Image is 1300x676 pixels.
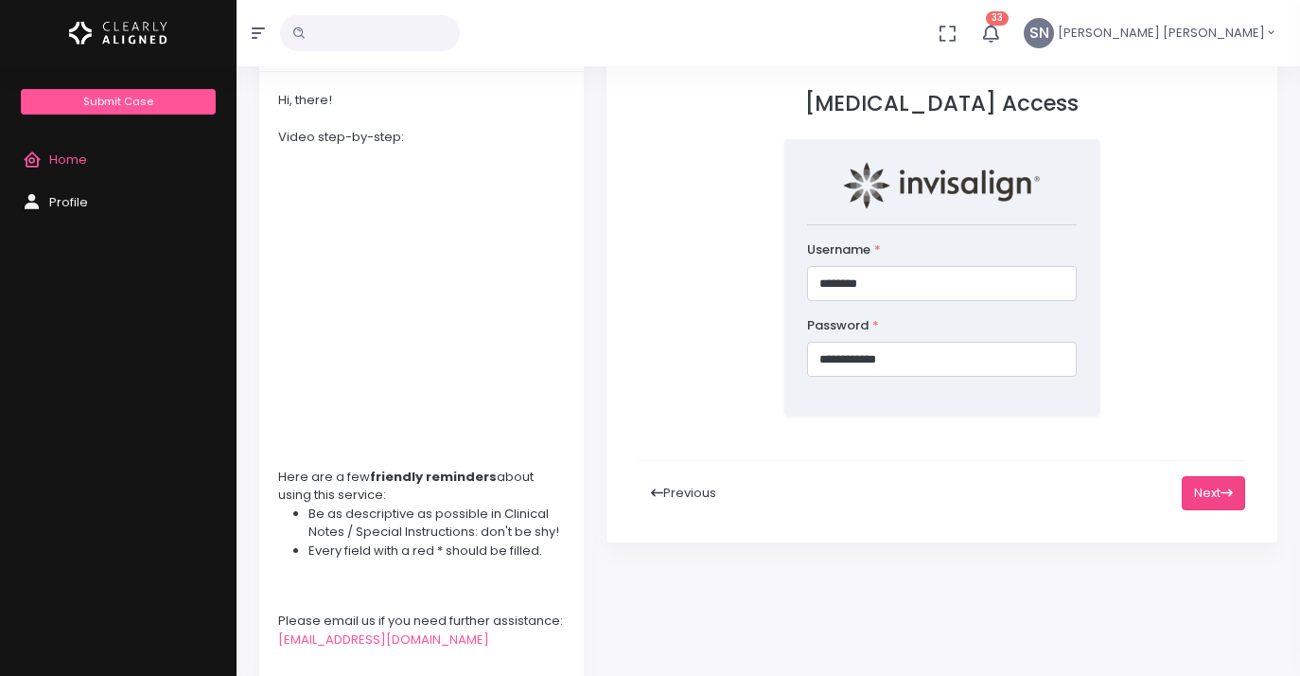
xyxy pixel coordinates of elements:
[49,193,88,211] span: Profile
[843,162,1040,209] img: invisalign-home-primary-logo.png
[639,476,729,511] button: Previous
[807,316,879,335] label: Password
[278,468,565,505] div: Here are a few about using this service:
[1182,476,1245,511] button: Next
[1024,18,1054,48] span: SN
[69,13,167,53] img: Logo Horizontal
[986,11,1009,26] span: 33
[370,468,497,486] strong: friendly reminders
[278,631,489,649] a: [EMAIL_ADDRESS][DOMAIN_NAME]
[807,240,881,259] label: Username
[1058,24,1265,43] span: [PERSON_NAME] [PERSON_NAME]
[308,505,565,542] li: Be as descriptive as possible in Clinical Notes / Special Instructions: don't be shy!
[308,542,565,560] li: Every field with a red * should be filled.
[639,91,1245,116] h3: [MEDICAL_DATA] Access
[49,151,87,169] span: Home
[278,91,565,110] div: Hi, there!
[278,128,565,147] div: Video step-by-step:
[21,89,215,115] a: Submit Case
[278,612,565,631] div: Please email us if you need further assistance:
[83,94,153,109] span: Submit Case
